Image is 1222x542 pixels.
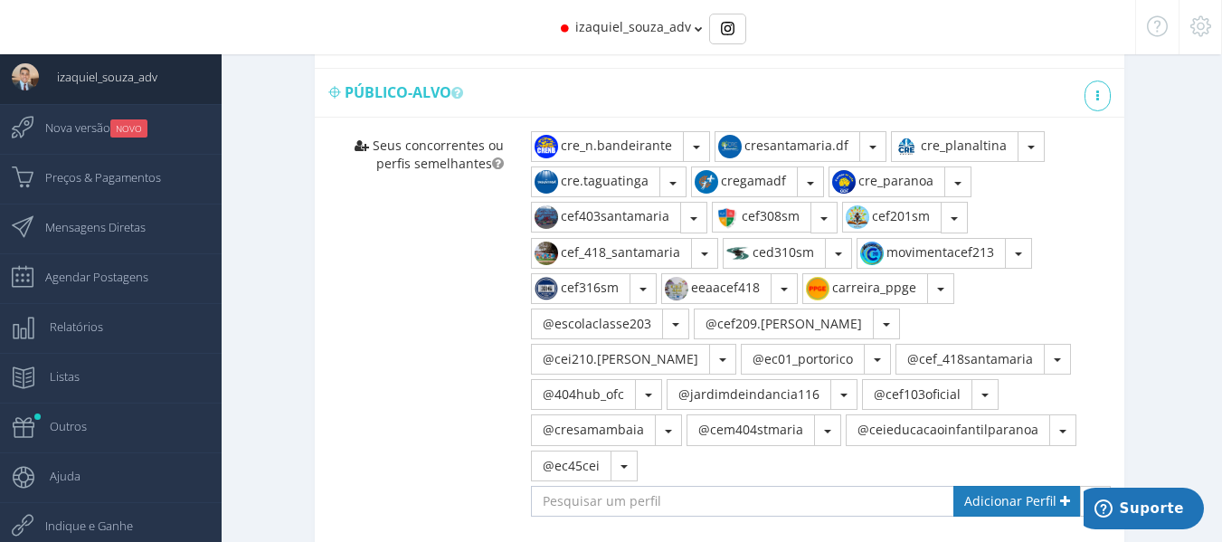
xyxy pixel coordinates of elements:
[39,54,157,100] span: izaquiel_souza_adv
[846,414,1050,445] button: @ceieducacaoinfantilparanoa
[345,82,470,102] span: Público-alvo
[862,379,972,410] button: @cef103oficial
[27,155,161,200] span: Preços & Pagamentos
[531,202,681,233] button: cef403santamaria
[857,238,1006,269] button: movimentacef213
[110,119,147,138] small: NOVO
[715,132,744,161] img: 166489311_286351496208117_5239849899337347324_n.jpg
[843,203,872,232] img: 129716841_219696799533803_6025945264110396063_n.jpg
[27,254,148,300] span: Agendar Postagens
[531,166,660,197] button: cre.taguatinga
[891,131,1018,162] button: cre_planaltina
[709,14,746,44] div: Basic example
[532,239,561,268] img: 447780368_2494876270901814_1302117712477187058_n.jpg
[687,414,815,445] button: @cem404stmaria
[723,238,826,269] button: ced310sm
[531,379,636,410] button: @404hub_ofc
[857,239,886,268] img: 276229051_703414484127944_462657156601553199_n.jpg
[532,167,561,196] img: 476455671_480892545079142_7231488955017731269_n.jpg
[802,273,928,304] button: carreira_ppge
[531,344,710,375] button: @cei210.[PERSON_NAME]
[694,309,874,339] button: @cef209.[PERSON_NAME]
[531,451,611,481] button: @ec45cei
[575,18,691,35] span: izaquiel_souza_adv
[531,309,663,339] button: @escolaclasse203
[691,166,798,197] button: cregamadf
[32,304,103,349] span: Relatórios
[27,105,147,150] span: Nova versão
[373,137,504,172] span: Seus concorrentes ou perfis semelhantes
[32,453,81,499] span: Ajuda
[895,344,1045,375] button: @cef_418santamaria
[32,354,80,399] span: Listas
[724,239,753,268] img: 35173462_271588640079086_5160045134720532480_n.jpg
[1084,488,1204,533] iframe: Abre um widget para que você possa encontrar mais informações
[531,273,630,304] button: cef316sm
[803,274,832,303] img: 459957220_548391711007928_1131302686293294397_n.jpg
[829,166,945,197] button: cre_paranoa
[532,132,561,161] img: 315357419_1288558515265594_2952165834935395855_n.jpg
[741,344,865,375] button: @ec01_portorico
[662,274,691,303] img: 103960931_953534961761389_8838083111799592987_n.jpg
[532,203,561,232] img: 104631602_879123335925391_8586146675843983721_n.jpg
[661,273,772,304] button: eeaacef418
[32,404,87,449] span: Outros
[713,203,742,232] img: 455096496_818770817006502_2516427704608389652_n.jpg
[531,486,955,517] input: Pesquisar um perfil
[12,63,39,90] img: User Image
[953,486,1081,517] a: Adicionar Perfil
[692,167,721,196] img: 260227939_4850570144954024_9199282951664691343_n.jpg
[964,492,1056,509] span: Adicionar Perfil
[531,238,692,269] button: cef_418_santamaria
[531,414,656,445] button: @cresamambaia
[892,132,921,161] img: 327186747_521359206761969_3355426097483409036_n.jpg
[531,131,684,162] button: cre_n.bandeirante
[721,22,734,35] img: Instagram_simple_icon.svg
[842,202,942,233] button: cef201sm
[829,167,858,196] img: 151383897_270436237853656_4915534465400661604_n.jpg
[715,131,860,162] button: cresantamaria.df
[667,379,831,410] button: @jardimdeindancia116
[532,274,561,303] img: 403484629_1197982801159429_4080013378744020811_n.jpg
[712,202,811,233] button: cef308sm
[27,204,146,250] span: Mensagens Diretas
